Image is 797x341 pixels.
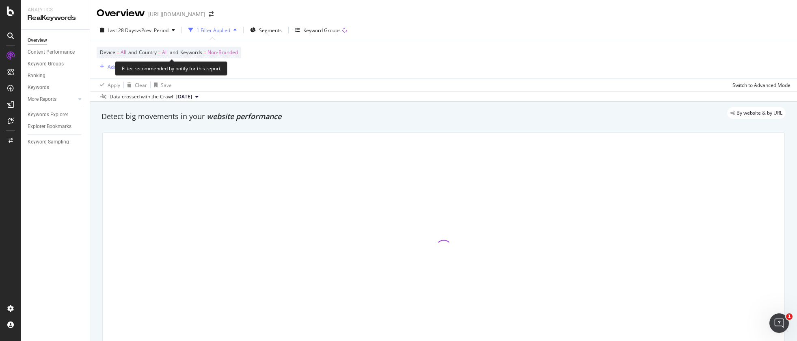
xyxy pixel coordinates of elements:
div: More Reports [28,95,56,104]
div: Keyword Groups [28,60,64,68]
a: Overview [28,36,84,45]
div: Keywords [28,83,49,92]
span: 1 [786,313,793,320]
span: and [170,49,178,56]
div: Keywords Explorer [28,111,68,119]
button: Last 28 DaysvsPrev. Period [97,24,178,37]
div: RealKeywords [28,13,83,23]
span: Country [139,49,157,56]
a: Keywords [28,83,84,92]
span: Last 28 Days [108,27,136,34]
button: Save [151,78,172,91]
a: Keywords Explorer [28,111,84,119]
div: Analytics [28,7,83,13]
div: Clear [135,82,147,89]
a: Keyword Groups [28,60,84,68]
div: 1 Filter Applied [197,27,230,34]
button: Keyword Groups [292,24,350,37]
div: Explorer Bookmarks [28,122,71,131]
button: [DATE] [173,92,202,102]
button: Apply [97,78,120,91]
span: 2025 Aug. 1st [176,93,192,100]
div: Keyword Groups [303,27,341,34]
div: Data crossed with the Crawl [110,93,173,100]
iframe: Intercom live chat [769,313,789,333]
button: 1 Filter Applied [185,24,240,37]
span: All [162,47,168,58]
span: Keywords [180,49,202,56]
div: Keyword Sampling [28,138,69,146]
div: Ranking [28,72,45,80]
span: Device [100,49,115,56]
div: Overview [28,36,47,45]
div: Save [161,82,172,89]
span: By website & by URL [737,111,782,115]
div: Apply [108,82,120,89]
div: legacy label [727,107,786,119]
button: Switch to Advanced Mode [729,78,791,91]
div: arrow-right-arrow-left [209,11,214,17]
span: and [128,49,137,56]
a: More Reports [28,95,76,104]
span: = [158,49,161,56]
a: Keyword Sampling [28,138,84,146]
span: All [121,47,126,58]
span: vs Prev. Period [136,27,168,34]
div: Switch to Advanced Mode [732,82,791,89]
div: Overview [97,7,145,20]
a: Ranking [28,72,84,80]
span: Segments [259,27,282,34]
div: Filter recommended by botify for this report [115,61,227,76]
span: = [203,49,206,56]
button: Add Filter [97,62,129,72]
span: Non-Branded [207,47,238,58]
button: Segments [247,24,285,37]
button: Clear [124,78,147,91]
div: Add Filter [108,63,129,70]
div: [URL][DOMAIN_NAME] [148,10,205,18]
a: Explorer Bookmarks [28,122,84,131]
a: Content Performance [28,48,84,56]
span: = [117,49,119,56]
div: Content Performance [28,48,75,56]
